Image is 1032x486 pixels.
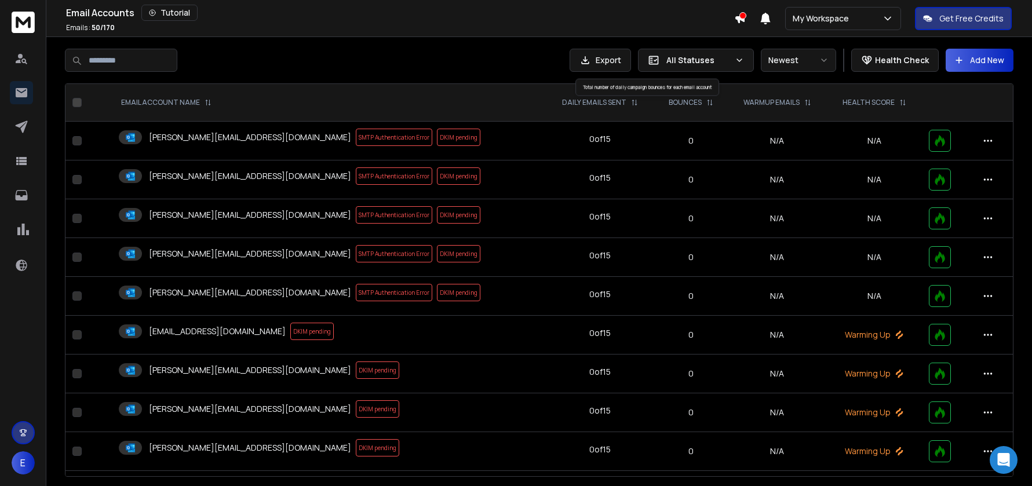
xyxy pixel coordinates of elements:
[727,122,827,160] td: N/A
[834,213,915,224] p: N/A
[834,174,915,185] p: N/A
[149,287,351,298] p: [PERSON_NAME][EMAIL_ADDRESS][DOMAIN_NAME]
[589,444,611,455] div: 0 of 15
[149,326,286,337] p: [EMAIL_ADDRESS][DOMAIN_NAME]
[727,277,827,316] td: N/A
[589,405,611,416] div: 0 of 15
[743,98,800,107] p: WARMUP EMAILS
[661,251,720,263] p: 0
[834,290,915,302] p: N/A
[437,129,480,146] span: DKIM pending
[12,451,35,474] button: E
[727,160,827,199] td: N/A
[66,23,115,32] p: Emails :
[834,135,915,147] p: N/A
[149,248,351,260] p: [PERSON_NAME][EMAIL_ADDRESS][DOMAIN_NAME]
[149,170,351,182] p: [PERSON_NAME][EMAIL_ADDRESS][DOMAIN_NAME]
[356,400,399,418] span: DKIM pending
[727,316,827,355] td: N/A
[356,439,399,456] span: DKIM pending
[793,13,854,24] p: My Workspace
[875,54,929,66] p: Health Check
[589,133,611,145] div: 0 of 15
[843,98,895,107] p: HEALTH SCORE
[570,49,631,72] button: Export
[939,13,1004,24] p: Get Free Credits
[589,288,611,300] div: 0 of 15
[727,355,827,393] td: N/A
[589,211,611,222] div: 0 of 15
[661,290,720,302] p: 0
[437,167,480,185] span: DKIM pending
[727,238,827,277] td: N/A
[661,368,720,379] p: 0
[946,49,1013,72] button: Add New
[149,442,351,454] p: [PERSON_NAME][EMAIL_ADDRESS][DOMAIN_NAME]
[761,49,836,72] button: Newest
[661,135,720,147] p: 0
[437,206,480,224] span: DKIM pending
[141,5,198,21] button: Tutorial
[589,172,611,184] div: 0 of 15
[356,245,432,262] span: SMTP Authentication Error
[661,174,720,185] p: 0
[834,407,915,418] p: Warming Up
[834,251,915,263] p: N/A
[727,393,827,432] td: N/A
[121,98,211,107] div: EMAIL ACCOUNT NAME
[66,5,734,21] div: Email Accounts
[661,407,720,418] p: 0
[149,131,351,143] p: [PERSON_NAME][EMAIL_ADDRESS][DOMAIN_NAME]
[666,54,730,66] p: All Statuses
[589,366,611,378] div: 0 of 15
[589,327,611,339] div: 0 of 15
[92,23,115,32] span: 50 / 170
[990,446,1018,474] div: Open Intercom Messenger
[356,167,432,185] span: SMTP Authentication Error
[834,329,915,341] p: Warming Up
[290,323,334,340] span: DKIM pending
[437,245,480,262] span: DKIM pending
[661,445,720,457] p: 0
[437,284,480,301] span: DKIM pending
[589,250,611,261] div: 0 of 15
[661,329,720,341] p: 0
[356,206,432,224] span: SMTP Authentication Error
[727,199,827,238] td: N/A
[149,403,351,415] p: [PERSON_NAME][EMAIL_ADDRESS][DOMAIN_NAME]
[727,432,827,471] td: N/A
[834,368,915,379] p: Warming Up
[149,209,351,221] p: [PERSON_NAME][EMAIL_ADDRESS][DOMAIN_NAME]
[851,49,939,72] button: Health Check
[834,445,915,457] p: Warming Up
[562,98,626,107] p: DAILY EMAILS SENT
[356,129,432,146] span: SMTP Authentication Error
[661,213,720,224] p: 0
[669,98,702,107] p: BOUNCES
[149,364,351,376] p: [PERSON_NAME][EMAIL_ADDRESS][DOMAIN_NAME]
[583,84,712,90] span: Total number of daily campaign bounces for each email account
[915,7,1012,30] button: Get Free Credits
[356,361,399,379] span: DKIM pending
[356,284,432,301] span: SMTP Authentication Error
